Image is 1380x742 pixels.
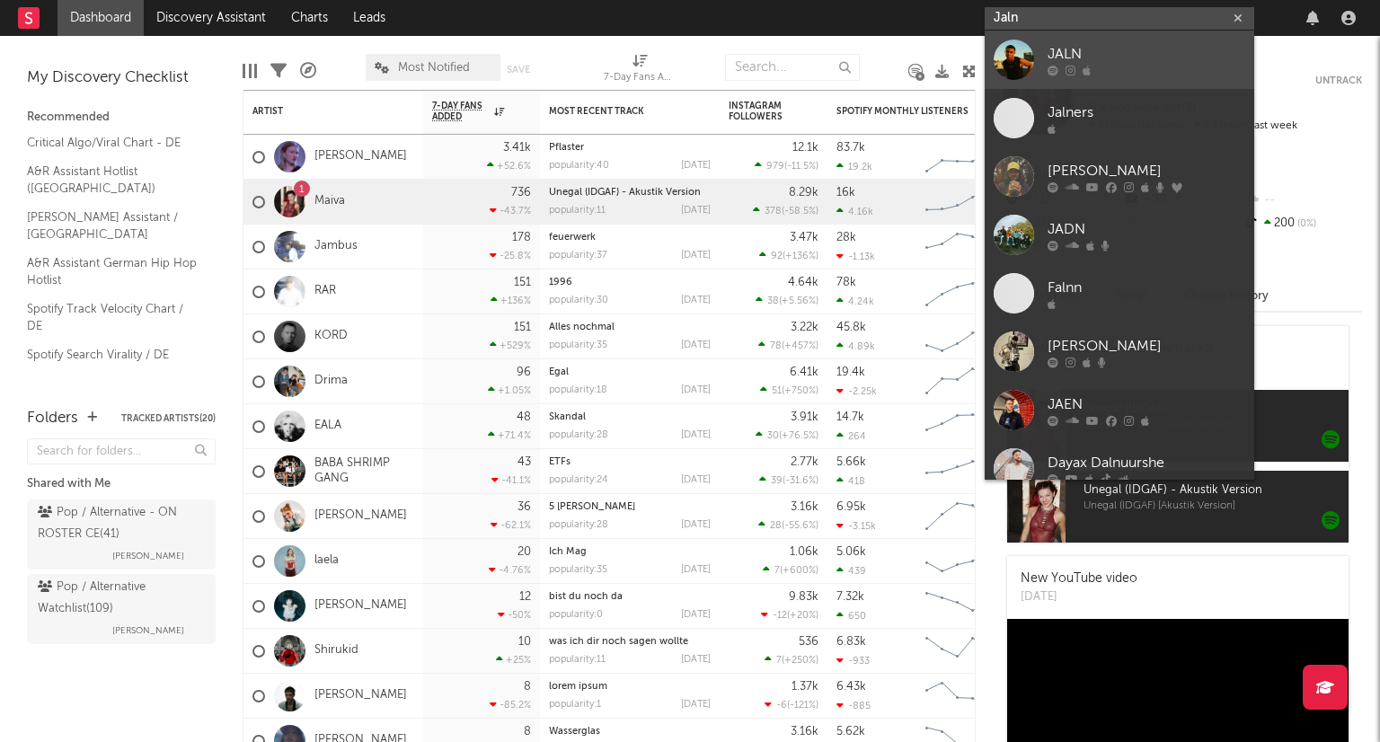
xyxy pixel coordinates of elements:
a: Wasserglas [549,727,600,737]
a: Spotify Track Velocity Chart / DE [27,299,198,336]
div: 83.7k [836,142,865,154]
div: 20 [517,546,531,558]
input: Search for artists [985,7,1254,30]
div: ( ) [756,295,818,306]
span: +136 % [785,252,816,261]
a: Pflaster [549,143,584,153]
a: Drima [314,374,348,389]
div: 2.77k [791,456,818,468]
div: bist du noch da [549,592,711,602]
a: 5 [PERSON_NAME] [549,502,635,512]
button: Untrack [1315,72,1362,90]
div: 19.2k [836,161,872,172]
div: -4.76 % [489,564,531,576]
span: 51 [772,386,782,396]
div: Shared with Me [27,473,216,495]
div: [DATE] [681,430,711,440]
div: popularity: 28 [549,430,608,440]
div: Alles nochmal [549,322,711,332]
a: [PERSON_NAME] [314,508,407,524]
div: 3.22k [791,322,818,333]
div: 8 [524,681,531,693]
a: EALA [314,419,341,434]
div: ( ) [765,699,818,711]
div: Dayax Dalnuurshe [1048,452,1245,473]
div: [DATE] [681,700,711,710]
a: KORD [314,329,348,344]
div: 8.29k [789,187,818,199]
svg: Chart title [917,225,998,269]
div: 439 [836,565,866,577]
a: Pop / Alternative Watchlist(109)[PERSON_NAME] [27,574,216,644]
a: Jambus [314,239,358,254]
div: Recommended [27,107,216,128]
a: JADN [985,206,1254,264]
div: 1996 [549,278,711,287]
div: 151 [514,322,531,333]
div: 10 [518,636,531,648]
span: +5.56 % [782,296,816,306]
div: [DATE] [681,565,711,575]
div: +25 % [496,654,531,666]
div: 200 [1243,212,1362,235]
div: 19.4k [836,367,865,378]
div: popularity: 1 [549,700,601,710]
div: 3.16k [791,726,818,738]
a: Falnn [985,264,1254,322]
div: [DATE] [681,296,711,305]
div: 4.89k [836,340,875,352]
div: -41.1 % [491,474,531,486]
div: ( ) [758,519,818,531]
div: popularity: 37 [549,251,607,261]
div: Skandal [549,412,711,422]
div: ( ) [755,160,818,172]
div: [DATE] [681,475,711,485]
div: 6.83k [836,636,866,648]
a: Maiva [314,194,345,209]
input: Search... [725,54,860,81]
div: ( ) [756,429,818,441]
div: Folders [27,408,78,429]
span: 39 [771,476,783,486]
span: 7-Day Fans Added [432,101,490,122]
div: New YouTube video [1021,570,1137,588]
span: [PERSON_NAME] [112,620,184,641]
div: 6.43k [836,681,866,693]
a: BABA SHRIMP GANG [314,456,414,487]
div: JAEN [1048,393,1245,415]
div: 5 TB Geduld [549,502,711,512]
div: Edit Columns [243,45,257,97]
span: Most Notified [398,62,470,74]
div: 48 [517,411,531,423]
div: ( ) [761,609,818,621]
a: [PERSON_NAME] Assistant / [GEOGRAPHIC_DATA] [27,208,198,244]
span: 0 % [1295,219,1316,229]
a: Unegal (IDGAF) - Akustik Version [549,188,701,198]
div: Filters [270,45,287,97]
div: [DATE] [681,161,711,171]
svg: Chart title [917,539,998,584]
div: 6.41k [790,367,818,378]
div: ( ) [753,205,818,216]
div: [DATE] [681,610,711,620]
div: [DATE] [1021,588,1137,606]
div: -85.2 % [490,699,531,711]
div: [DATE] [681,385,711,395]
a: lorem ipsum [549,682,607,692]
div: JADN [1048,218,1245,240]
div: [DATE] [681,520,711,530]
span: -6 [776,701,787,711]
div: Pflaster [549,143,711,153]
svg: Chart title [917,449,998,494]
div: 264 [836,430,866,442]
svg: Chart title [917,314,998,359]
a: Egal [549,367,569,377]
span: 378 [765,207,782,216]
a: RAR [314,284,336,299]
div: A&R Pipeline [300,45,316,97]
div: 418 [836,475,865,487]
div: -- [1243,189,1362,212]
div: Spotify Monthly Listeners [836,106,971,117]
div: ( ) [765,654,818,666]
div: lorem ipsum [549,682,711,692]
